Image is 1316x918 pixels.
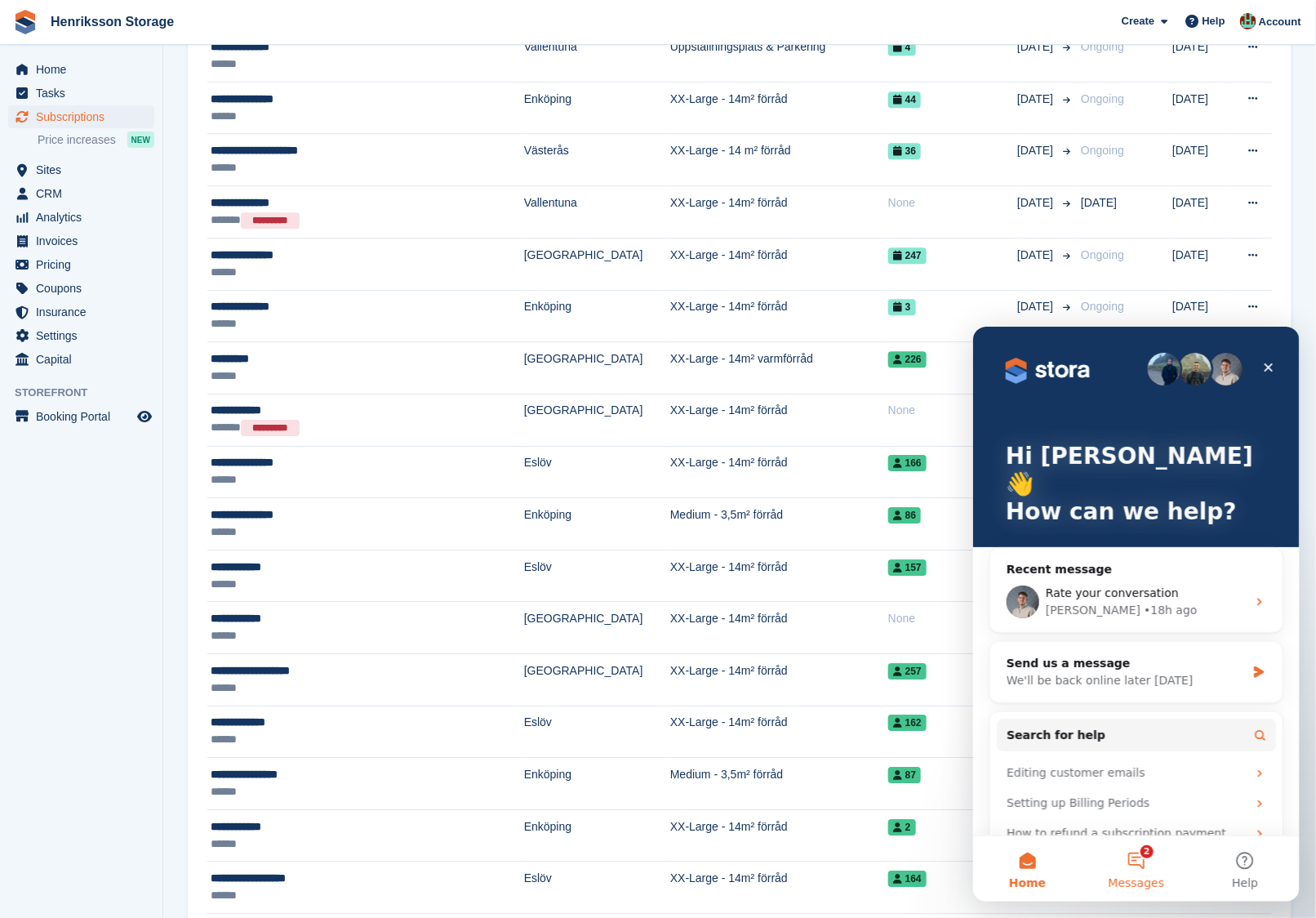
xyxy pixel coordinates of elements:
td: Vallentuna [524,30,670,82]
a: menu [8,301,154,323]
span: Pricing [36,253,134,276]
span: Invoices [36,229,134,252]
a: menu [8,277,154,300]
span: 87 [888,767,921,783]
a: menu [8,206,154,229]
div: None [888,402,1017,419]
iframe: Intercom live chat [973,327,1300,902]
span: Coupons [36,277,134,300]
div: None [888,194,1017,212]
div: NEW [127,131,154,148]
a: menu [8,158,154,181]
span: 2 [888,819,916,836]
a: menu [8,82,154,105]
td: Eslöv [524,550,670,602]
span: Tasks [36,82,134,105]
a: menu [8,58,154,81]
a: menu [8,105,154,128]
td: XX-Large - 14m² förråd [670,654,888,706]
td: [GEOGRAPHIC_DATA] [524,602,670,654]
span: [DATE] [1017,194,1056,212]
td: Vallentuna [524,185,670,238]
span: 226 [888,351,927,368]
td: [GEOGRAPHIC_DATA] [524,342,670,394]
td: [DATE] [1172,30,1229,82]
span: 157 [888,559,927,576]
div: None [888,610,1017,627]
span: 166 [888,455,927,471]
span: Create [1122,13,1154,29]
td: XX-Large - 14m² förråd [670,290,888,342]
span: 3 [888,299,916,315]
span: 164 [888,871,927,887]
span: 257 [888,663,927,680]
span: Booking Portal [36,405,134,428]
span: 44 [888,91,921,108]
td: Västerås [524,134,670,186]
span: Price increases [38,132,116,148]
span: 4 [888,39,916,56]
span: 86 [888,507,921,524]
td: XX-Large - 14m² förråd [670,602,888,654]
span: Ongoing [1081,92,1124,105]
span: [DATE] [1017,38,1056,56]
td: XX-Large - 14m² förråd [670,446,888,498]
td: Uppställningsplats & Parkering [670,30,888,82]
td: XX-Large - 14m² förråd [670,706,888,758]
td: [DATE] [1172,185,1229,238]
span: CRM [36,182,134,205]
td: Enköping [524,498,670,550]
span: [DATE] [1017,142,1056,159]
span: Ongoing [1081,144,1124,157]
span: Ongoing [1081,248,1124,261]
span: Storefront [15,385,162,401]
span: 247 [888,247,927,264]
span: Ongoing [1081,300,1124,313]
td: XX-Large - 14m² varmförråd [670,342,888,394]
span: [DATE] [1081,196,1117,209]
td: [DATE] [1172,290,1229,342]
td: XX-Large - 14m² förråd [670,238,888,290]
td: [DATE] [1172,82,1229,134]
td: XX-Large - 14 m² förråd [670,134,888,186]
td: Medium - 3,5m² förråd [670,758,888,810]
td: Enköping [524,290,670,342]
td: [DATE] [1172,238,1229,290]
td: XX-Large - 14m² förråd [670,809,888,862]
span: Account [1259,14,1301,30]
td: Medium - 3,5m² förråd [670,498,888,550]
span: 36 [888,143,921,159]
a: menu [8,324,154,347]
span: [DATE] [1017,91,1056,108]
td: Eslöv [524,862,670,914]
span: Analytics [36,206,134,229]
a: menu [8,405,154,428]
td: [DATE] [1172,134,1229,186]
span: Capital [36,348,134,371]
td: Eslöv [524,446,670,498]
a: menu [8,182,154,205]
a: menu [8,348,154,371]
span: Help [1203,13,1225,29]
span: [DATE] [1017,298,1056,315]
td: XX-Large - 14m² förråd [670,82,888,134]
td: [GEOGRAPHIC_DATA] [524,654,670,706]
